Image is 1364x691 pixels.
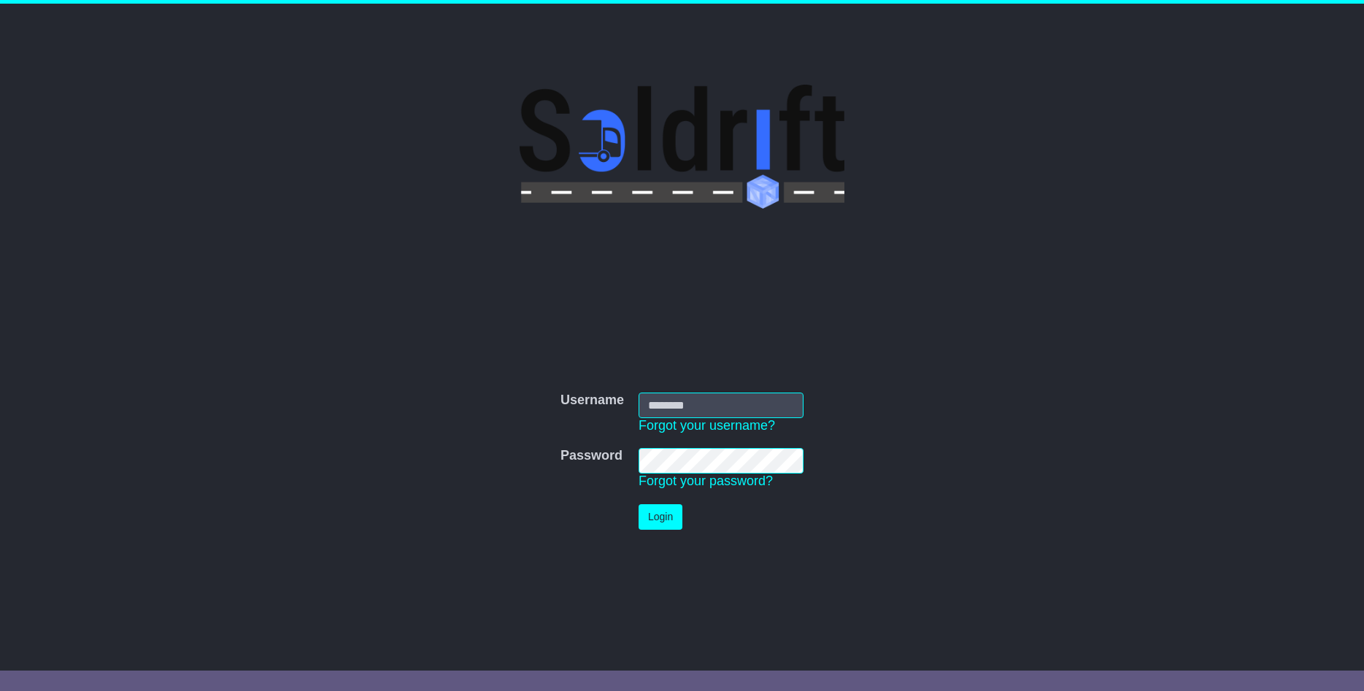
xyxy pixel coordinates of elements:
a: Forgot your password? [639,474,773,488]
a: Forgot your username? [639,418,775,433]
label: Password [560,448,623,464]
label: Username [560,393,624,409]
img: Soldrift Pty Ltd [520,85,844,209]
button: Login [639,504,682,530]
